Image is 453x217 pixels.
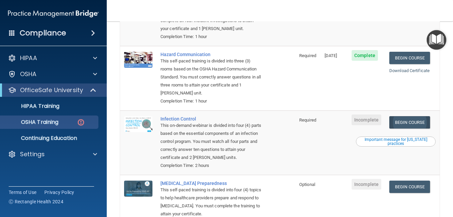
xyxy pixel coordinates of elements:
[389,68,430,73] a: Download Certificate
[9,189,36,196] a: Terms of Use
[20,150,45,158] p: Settings
[20,54,37,62] p: HIPAA
[4,103,59,110] p: HIPAA Training
[4,119,58,126] p: OSHA Training
[389,52,430,64] a: Begin Course
[389,116,430,129] a: Begin Course
[4,135,95,142] p: Continuing Education
[8,7,99,20] img: PMB logo
[77,118,85,127] img: danger-circle.6113f641.png
[299,182,315,187] span: Optional
[160,181,262,186] a: [MEDICAL_DATA] Preparedness
[352,50,378,61] span: Complete
[427,30,446,50] button: Open Resource Center
[8,54,97,62] a: HIPAA
[20,86,83,94] p: OfficeSafe University
[357,138,435,146] div: Important message for [US_STATE] practices
[8,70,97,78] a: OSHA
[20,28,66,38] h4: Compliance
[325,53,337,58] span: [DATE]
[160,52,262,57] a: Hazard Communication
[160,122,262,162] div: This on-demand webinar is divided into four (4) parts based on the essential components of an inf...
[160,162,262,170] div: Completion Time: 2 hours
[299,53,316,58] span: Required
[44,189,74,196] a: Privacy Policy
[8,150,97,158] a: Settings
[160,116,262,122] a: Infection Control
[352,179,381,190] span: Incomplete
[160,57,262,97] div: This self-paced training is divided into three (3) rooms based on the OSHA Hazard Communication S...
[8,86,97,94] a: OfficeSafe University
[160,97,262,105] div: Completion Time: 1 hour
[389,181,430,193] a: Begin Course
[299,118,316,123] span: Required
[352,115,381,125] span: Incomplete
[9,198,63,205] span: Ⓒ Rectangle Health 2024
[160,33,262,41] div: Completion Time: 1 hour
[20,70,37,78] p: OSHA
[356,137,436,147] button: Read this if you are a dental practitioner in the state of CA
